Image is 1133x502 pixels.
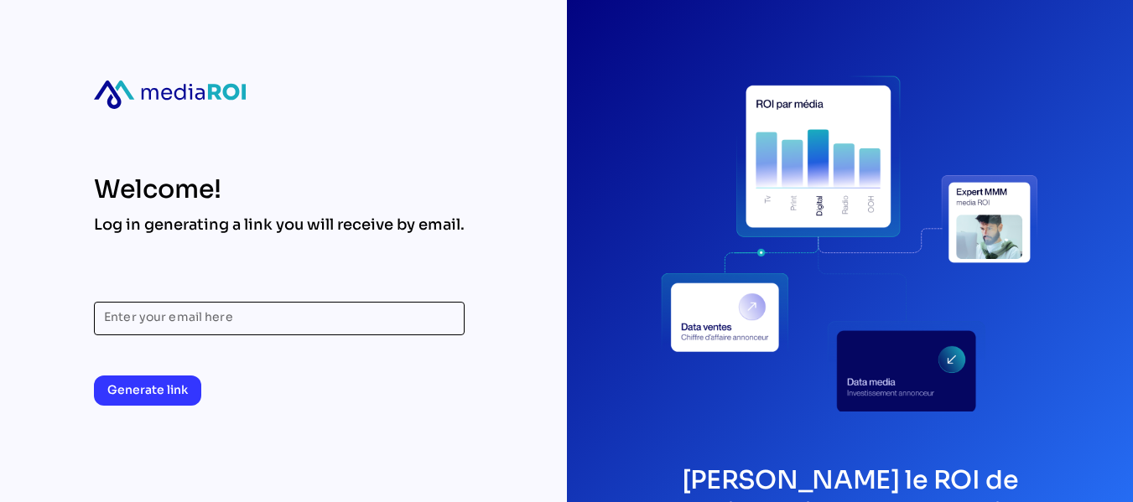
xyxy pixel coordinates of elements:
input: Enter your email here [104,302,455,335]
span: Generate link [107,380,188,400]
button: Generate link [94,375,201,406]
div: Welcome! [94,174,465,204]
div: login [661,54,1038,431]
div: mediaroi [94,80,246,109]
div: Log in generating a link you will receive by email. [94,215,465,235]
